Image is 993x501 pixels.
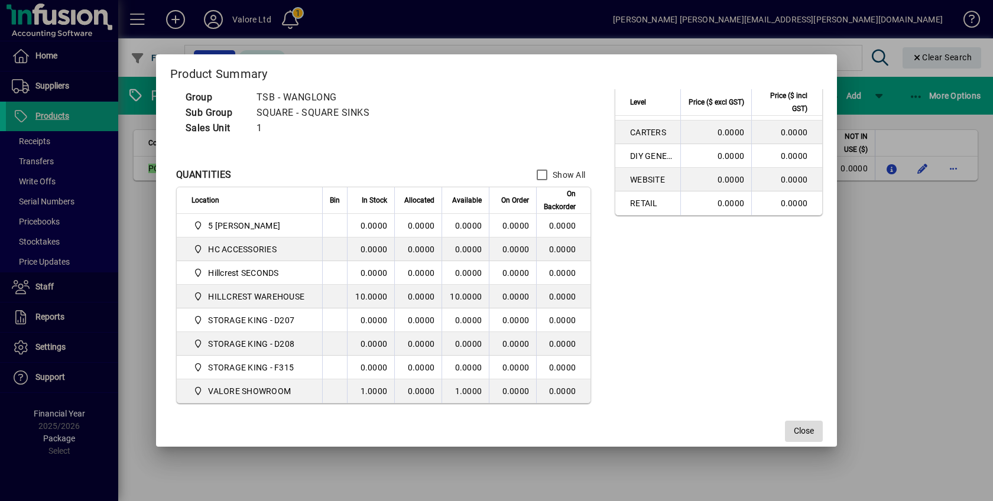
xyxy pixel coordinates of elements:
td: SQUARE - SQUARE SINKS [251,105,466,121]
span: 5 [PERSON_NAME] [208,220,280,232]
td: 0.0000 [536,285,590,308]
span: HC ACCESSORIES [208,243,277,255]
td: 0.0000 [394,261,442,285]
td: 0.0000 [442,332,489,356]
h2: Product Summary [156,54,837,89]
span: Hillcrest SECONDS [208,267,278,279]
span: 0.0000 [502,363,530,372]
span: RETAIL [630,197,673,209]
td: Sub Group [180,105,251,121]
td: 0.0000 [536,356,590,379]
span: STORAGE KING - D207 [208,314,294,326]
span: Level [630,96,646,109]
span: Allocated [404,194,434,207]
td: 0.0000 [536,238,590,261]
td: 0.0000 [347,214,394,238]
span: STORAGE KING - D208 [192,337,309,351]
td: 1 [251,121,466,136]
td: 10.0000 [442,285,489,308]
span: Price ($ incl GST) [759,89,807,115]
td: 0.0000 [536,261,590,285]
td: TSB - WANGLONG [251,90,466,105]
td: 1.0000 [442,379,489,403]
span: STORAGE KING - F315 [208,362,294,373]
span: STORAGE KING - F315 [192,360,309,375]
td: 0.0000 [394,332,442,356]
span: DIY GENERAL [630,150,673,162]
span: 0.0000 [502,339,530,349]
td: 0.0000 [536,308,590,332]
span: VALORE SHOWROOM [208,385,291,397]
span: Close [794,425,814,437]
span: HILLCREST WAREHOUSE [192,289,309,304]
div: QUANTITIES [176,168,232,182]
td: 0.0000 [680,168,751,191]
td: 0.0000 [536,332,590,356]
td: 0.0000 [442,356,489,379]
span: 0.0000 [502,386,530,396]
td: 0.0000 [442,308,489,332]
td: 0.0000 [442,214,489,238]
td: 0.0000 [536,379,590,403]
span: In Stock [362,194,387,207]
td: 0.0000 [442,238,489,261]
span: WEBSITE [630,174,673,186]
td: 10.0000 [347,285,394,308]
span: On Order [501,194,529,207]
span: CARTERS [630,126,673,138]
span: STORAGE KING - D208 [208,338,294,350]
span: 0.0000 [502,268,530,278]
span: 5 Colombo Hamilton [192,219,309,233]
span: 0.0000 [502,245,530,254]
td: 0.0000 [347,308,394,332]
td: 0.0000 [680,121,751,144]
td: 0.0000 [394,308,442,332]
td: Group [180,90,251,105]
span: Price ($ excl GST) [689,96,744,109]
td: 0.0000 [536,214,590,238]
span: HC ACCESSORIES [192,242,309,256]
span: 0.0000 [502,315,530,325]
span: 0.0000 [502,221,530,230]
td: 0.0000 [751,191,822,215]
td: 0.0000 [751,121,822,144]
span: On Backorder [544,187,576,213]
td: 0.0000 [347,356,394,379]
td: 0.0000 [394,356,442,379]
span: Bin [330,194,340,207]
td: 0.0000 [347,261,394,285]
td: 0.0000 [680,144,751,168]
span: Hillcrest SECONDS [192,266,309,280]
td: 0.0000 [751,144,822,168]
label: Show All [550,169,585,181]
td: 1.0000 [347,379,394,403]
span: STORAGE KING - D207 [192,313,309,327]
span: 0.0000 [502,292,530,301]
td: 0.0000 [442,261,489,285]
span: Location [192,194,219,207]
span: HILLCREST WAREHOUSE [208,291,304,302]
td: 0.0000 [751,168,822,191]
td: 0.0000 [394,285,442,308]
td: 0.0000 [347,332,394,356]
td: 0.0000 [394,379,442,403]
span: Available [452,194,482,207]
button: Close [785,421,823,442]
td: 0.0000 [347,238,394,261]
td: 0.0000 [394,214,442,238]
td: Sales Unit [180,121,251,136]
span: VALORE SHOWROOM [192,384,309,398]
td: 0.0000 [680,191,751,215]
td: 0.0000 [394,238,442,261]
